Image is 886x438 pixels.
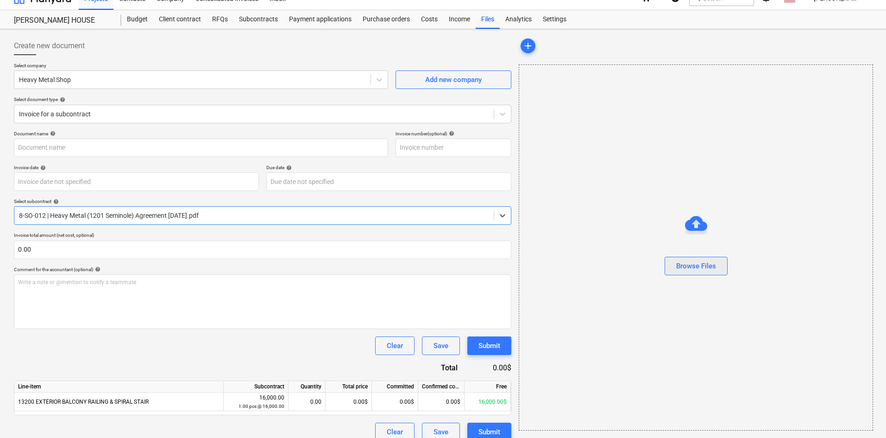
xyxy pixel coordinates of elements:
a: Settings [537,10,572,29]
small: 1.00 pcs @ 16,000.00 [239,404,284,409]
a: Analytics [500,10,537,29]
div: 16,000.00$ [465,393,511,411]
div: Select document type [14,96,511,102]
div: Quantity [289,381,326,393]
div: Free [465,381,511,393]
a: Subcontracts [233,10,283,29]
span: help [58,97,65,102]
div: Save [434,340,448,352]
div: Select subcontract [14,198,511,204]
a: Files [476,10,500,29]
div: Invoice date [14,165,259,171]
button: Clear [375,336,415,355]
a: Budget [121,10,153,29]
button: Submit [467,336,511,355]
span: 13200 EXTERIOR BALCONY RAILING & SPIRAL STAIR [18,399,149,405]
input: Invoice number [396,139,511,157]
div: 0.00 [292,393,321,411]
input: Invoice total amount (net cost, optional) [14,241,511,259]
a: Costs [415,10,443,29]
div: 0.00$ [372,393,418,411]
div: 16,000.00 [227,394,284,411]
div: Clear [387,340,403,352]
div: Document name [14,131,388,137]
span: add [522,40,534,51]
div: Total price [326,381,372,393]
div: Clear [387,426,403,438]
a: Payment applications [283,10,357,29]
div: 0.00$ [418,393,465,411]
button: Browse Files [665,257,728,275]
div: Submit [478,426,500,438]
div: Committed [372,381,418,393]
span: help [51,199,59,204]
a: Client contract [153,10,207,29]
div: Total [391,362,472,373]
span: help [284,165,292,171]
div: Browse Files [676,260,716,272]
a: Income [443,10,476,29]
div: Confirmed costs [418,381,465,393]
div: Due date [266,165,511,171]
div: Browse Files [519,64,873,431]
input: Invoice date not specified [14,172,259,191]
div: Subcontract [224,381,289,393]
div: Submit [478,340,500,352]
a: Purchase orders [357,10,415,29]
div: Add new company [425,74,482,86]
div: 0.00$ [472,362,511,373]
div: Save [434,426,448,438]
input: Document name [14,139,388,157]
span: help [48,131,56,136]
a: RFQs [207,10,233,29]
div: Line-item [14,381,224,393]
button: Save [422,336,460,355]
div: Comment for the accountant (optional) [14,267,511,273]
div: 0.00$ [326,393,372,411]
div: Invoice number (optional) [396,131,511,137]
span: help [38,165,46,171]
span: Create new document [14,40,85,51]
p: Select company [14,63,388,70]
p: Invoice total amount (net cost, optional) [14,232,511,240]
button: Add new company [396,70,511,89]
input: Due date not specified [266,172,511,191]
span: help [447,131,454,136]
div: [PERSON_NAME] HOUSE [14,16,110,25]
span: help [93,267,101,272]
